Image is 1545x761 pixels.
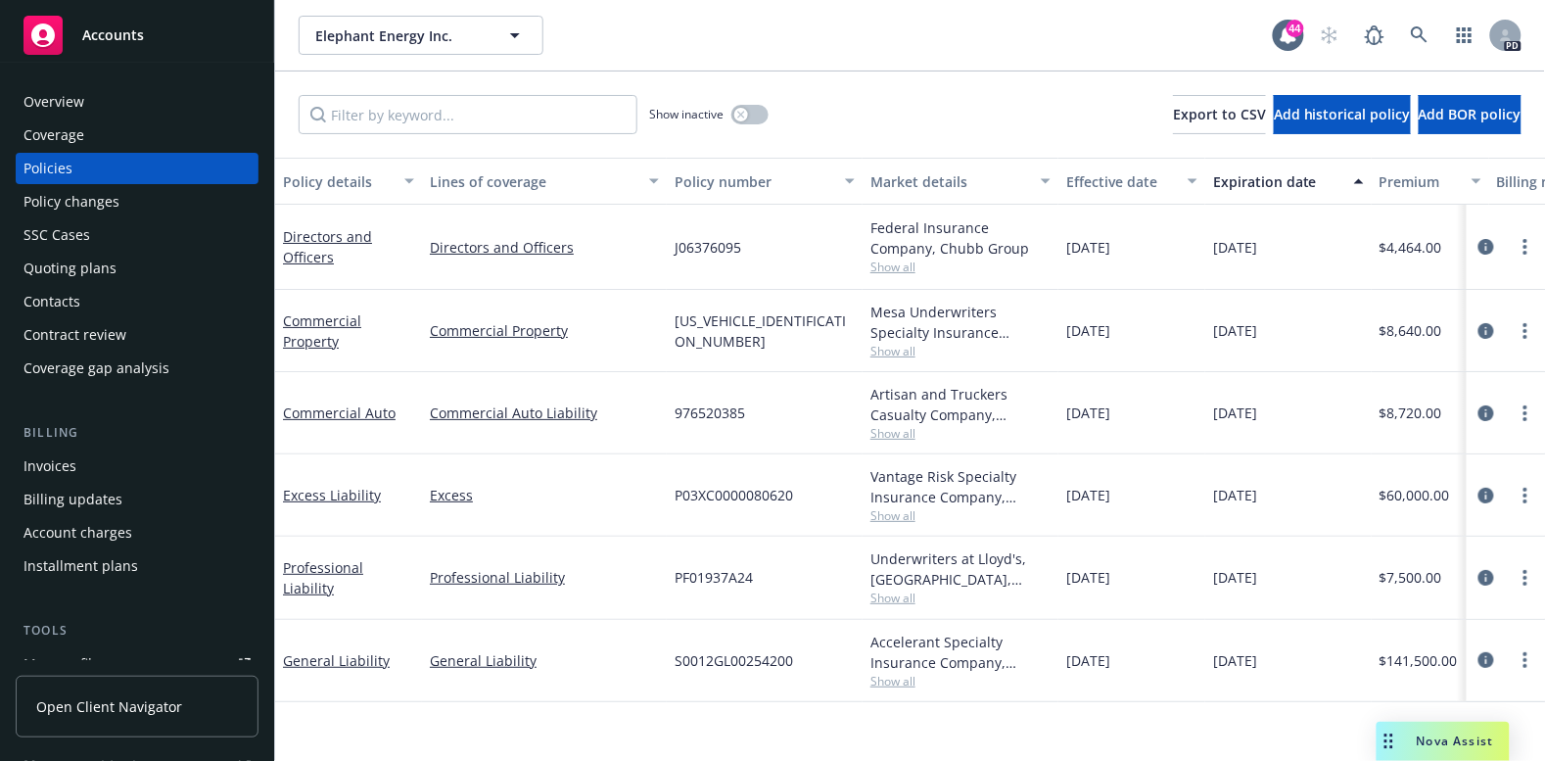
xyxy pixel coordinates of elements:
[23,319,126,351] div: Contract review
[299,16,543,55] button: Elephant Energy Inc.
[1355,16,1394,55] a: Report a Bug
[1417,733,1494,749] span: Nova Assist
[1514,402,1537,425] a: more
[1287,20,1304,37] div: 44
[16,353,258,384] a: Coverage gap analysis
[1380,237,1442,258] span: $4,464.00
[283,171,393,192] div: Policy details
[1173,95,1266,134] button: Export to CSV
[675,403,745,423] span: 976520385
[1380,567,1442,588] span: $7,500.00
[1445,16,1484,55] a: Switch app
[16,621,258,641] div: Tools
[16,648,258,680] a: Manage files
[870,507,1051,524] span: Show all
[675,650,793,671] span: S0012GL00254200
[870,466,1051,507] div: Vantage Risk Specialty Insurance Company, Vantage Risk
[23,219,90,251] div: SSC Cases
[1058,158,1205,205] button: Effective date
[430,403,659,423] a: Commercial Auto Liability
[16,550,258,582] a: Installment plans
[1380,320,1442,341] span: $8,640.00
[1419,95,1522,134] button: Add BOR policy
[1310,16,1349,55] a: Start snowing
[870,343,1051,359] span: Show all
[16,423,258,443] div: Billing
[16,451,258,482] a: Invoices
[23,119,84,151] div: Coverage
[36,696,182,717] span: Open Client Navigator
[870,302,1051,343] div: Mesa Underwriters Specialty Insurance Company, Selective Insurance Group
[870,590,1051,606] span: Show all
[16,153,258,184] a: Policies
[675,567,753,588] span: PF01937A24
[23,253,117,284] div: Quoting plans
[1274,105,1411,123] span: Add historical policy
[1377,722,1510,761] button: Nova Assist
[283,404,396,422] a: Commercial Auto
[16,484,258,515] a: Billing updates
[16,253,258,284] a: Quoting plans
[1400,16,1439,55] a: Search
[23,484,122,515] div: Billing updates
[430,567,659,588] a: Professional Liability
[1514,484,1537,507] a: more
[1475,319,1498,343] a: circleInformation
[1066,320,1110,341] span: [DATE]
[870,632,1051,673] div: Accelerant Specialty Insurance Company, Accelerant
[23,451,76,482] div: Invoices
[23,86,84,118] div: Overview
[1475,566,1498,590] a: circleInformation
[1514,566,1537,590] a: more
[23,153,72,184] div: Policies
[667,158,863,205] button: Policy number
[283,558,363,597] a: Professional Liability
[1066,171,1176,192] div: Effective date
[16,319,258,351] a: Contract review
[1213,171,1342,192] div: Expiration date
[23,186,119,217] div: Policy changes
[1213,567,1257,588] span: [DATE]
[1475,402,1498,425] a: circleInformation
[315,25,485,46] span: Elephant Energy Inc.
[1514,319,1537,343] a: more
[16,86,258,118] a: Overview
[283,311,361,351] a: Commercial Property
[1066,237,1110,258] span: [DATE]
[1380,171,1460,192] div: Premium
[870,384,1051,425] div: Artisan and Truckers Casualty Company, Progressive
[1380,403,1442,423] span: $8,720.00
[1213,485,1257,505] span: [DATE]
[870,548,1051,590] div: Underwriters at Lloyd's, [GEOGRAPHIC_DATA], [PERSON_NAME] of London, CRC Group
[1213,237,1257,258] span: [DATE]
[1372,158,1489,205] button: Premium
[422,158,667,205] button: Lines of coverage
[675,485,793,505] span: P03XC0000080620
[16,186,258,217] a: Policy changes
[1205,158,1372,205] button: Expiration date
[430,485,659,505] a: Excess
[675,237,741,258] span: J06376095
[430,171,637,192] div: Lines of coverage
[1419,105,1522,123] span: Add BOR policy
[1066,403,1110,423] span: [DATE]
[1213,403,1257,423] span: [DATE]
[1066,567,1110,588] span: [DATE]
[283,486,381,504] a: Excess Liability
[16,8,258,63] a: Accounts
[1274,95,1411,134] button: Add historical policy
[1380,485,1450,505] span: $60,000.00
[1377,722,1401,761] div: Drag to move
[430,320,659,341] a: Commercial Property
[23,286,80,317] div: Contacts
[16,119,258,151] a: Coverage
[870,217,1051,259] div: Federal Insurance Company, Chubb Group
[1475,235,1498,259] a: circleInformation
[1213,650,1257,671] span: [DATE]
[870,171,1029,192] div: Market details
[299,95,637,134] input: Filter by keyword...
[16,219,258,251] a: SSC Cases
[16,517,258,548] a: Account charges
[1475,648,1498,672] a: circleInformation
[275,158,422,205] button: Policy details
